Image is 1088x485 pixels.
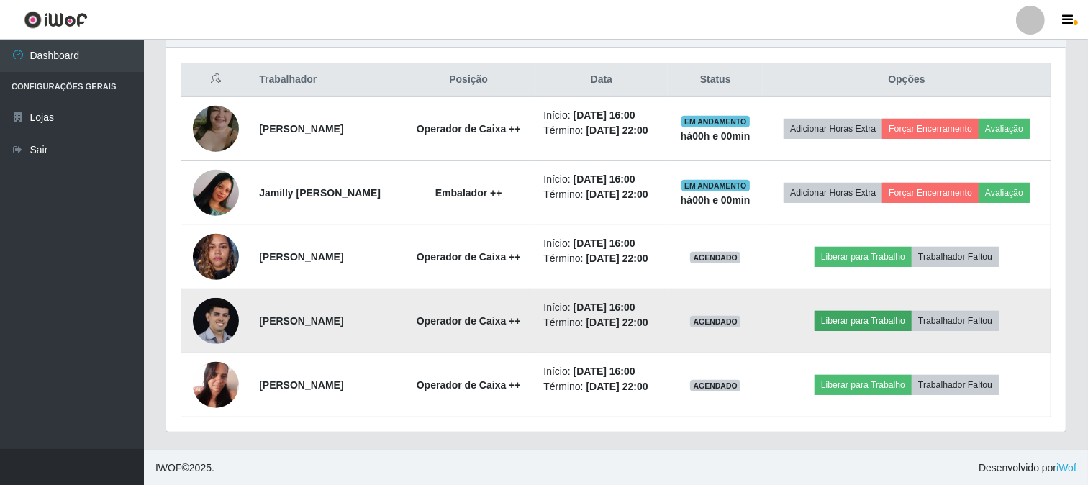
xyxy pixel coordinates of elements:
[1056,462,1076,473] a: iWof
[586,317,648,328] time: [DATE] 22:00
[259,123,343,135] strong: [PERSON_NAME]
[259,187,381,199] strong: Jamilly [PERSON_NAME]
[586,189,648,200] time: [DATE] 22:00
[763,63,1051,97] th: Opções
[417,315,521,327] strong: Operador de Caixa ++
[417,379,521,391] strong: Operador de Caixa ++
[815,247,912,267] button: Liberar para Trabalho
[535,63,668,97] th: Data
[586,381,648,392] time: [DATE] 22:00
[543,187,659,202] li: Término:
[574,173,635,185] time: [DATE] 16:00
[681,180,750,191] span: EM ANDAMENTO
[250,63,402,97] th: Trabalhador
[259,251,343,263] strong: [PERSON_NAME]
[543,379,659,394] li: Término:
[979,119,1030,139] button: Avaliação
[586,124,648,136] time: [DATE] 22:00
[543,123,659,138] li: Término:
[784,119,882,139] button: Adicionar Horas Extra
[155,462,182,473] span: IWOF
[402,63,535,97] th: Posição
[690,252,740,263] span: AGENDADO
[979,461,1076,476] span: Desenvolvido por
[690,316,740,327] span: AGENDADO
[586,253,648,264] time: [DATE] 22:00
[193,354,239,415] img: 1749323828428.jpeg
[193,142,239,244] img: 1699121577168.jpeg
[690,380,740,391] span: AGENDADO
[543,364,659,379] li: Início:
[543,108,659,123] li: Início:
[912,375,999,395] button: Trabalhador Faltou
[882,119,979,139] button: Forçar Encerramento
[193,88,239,170] img: 1737811794614.jpeg
[668,63,763,97] th: Status
[681,130,751,142] strong: há 00 h e 00 min
[193,298,239,344] img: 1733079896541.jpeg
[193,226,239,287] img: 1734465947432.jpeg
[815,375,912,395] button: Liberar para Trabalho
[574,366,635,377] time: [DATE] 16:00
[417,251,521,263] strong: Operador de Caixa ++
[574,109,635,121] time: [DATE] 16:00
[681,116,750,127] span: EM ANDAMENTO
[259,379,343,391] strong: [PERSON_NAME]
[543,251,659,266] li: Término:
[574,237,635,249] time: [DATE] 16:00
[259,315,343,327] strong: [PERSON_NAME]
[815,311,912,331] button: Liberar para Trabalho
[912,247,999,267] button: Trabalhador Faltou
[543,236,659,251] li: Início:
[979,183,1030,203] button: Avaliação
[435,187,502,199] strong: Embalador ++
[882,183,979,203] button: Forçar Encerramento
[912,311,999,331] button: Trabalhador Faltou
[543,315,659,330] li: Término:
[543,172,659,187] li: Início:
[681,194,751,206] strong: há 00 h e 00 min
[24,11,88,29] img: CoreUI Logo
[155,461,214,476] span: © 2025 .
[574,302,635,313] time: [DATE] 16:00
[543,300,659,315] li: Início:
[417,123,521,135] strong: Operador de Caixa ++
[784,183,882,203] button: Adicionar Horas Extra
